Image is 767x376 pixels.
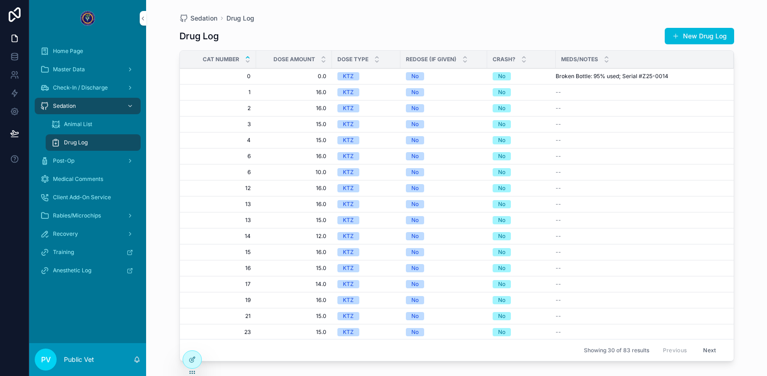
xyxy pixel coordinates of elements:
div: KTZ [343,264,354,272]
a: Post-Op [35,153,141,169]
div: No [411,312,419,320]
span: 3 [191,121,251,128]
a: No [406,104,482,112]
div: KTZ [343,296,354,304]
span: 6 [191,153,251,160]
span: Animal List [64,121,92,128]
a: -- [556,249,723,256]
a: 21 [191,312,251,320]
a: KTZ [337,200,395,208]
a: -- [556,265,723,272]
img: App logo [80,11,95,26]
span: 16.0 [262,105,326,112]
a: 15.0 [262,217,326,224]
a: No [493,328,550,336]
span: Crash? [493,56,515,63]
span: 15.0 [262,137,326,144]
div: KTZ [343,104,354,112]
a: 13 [191,201,251,208]
span: -- [556,233,561,240]
a: Check-In / Discharge [35,79,141,96]
span: Sedation [190,14,217,23]
span: -- [556,281,561,288]
a: KTZ [337,280,395,288]
div: scrollable content [29,37,146,291]
a: No [406,280,482,288]
a: -- [556,312,723,320]
a: No [493,88,550,96]
a: 16 [191,265,251,272]
div: No [411,216,419,224]
a: No [406,216,482,224]
button: New Drug Log [665,28,734,44]
a: 16.0 [262,89,326,96]
a: Broken Bottle: 95% used; Serial #Z25-0014 [556,73,723,80]
a: -- [556,169,723,176]
a: KTZ [337,312,395,320]
div: KTZ [343,248,354,256]
a: 13 [191,217,251,224]
a: -- [556,233,723,240]
div: KTZ [343,184,354,192]
span: Showing 30 of 83 results [584,347,649,354]
span: 16.0 [262,249,326,256]
a: KTZ [337,136,395,144]
span: -- [556,121,561,128]
a: Sedation [179,14,217,23]
div: No [498,136,505,144]
a: 16.0 [262,153,326,160]
a: No [406,184,482,192]
span: 0 [191,73,251,80]
a: Drug Log [226,14,254,23]
div: KTZ [343,88,354,96]
a: No [493,296,550,304]
span: -- [556,249,561,256]
a: No [406,200,482,208]
a: KTZ [337,184,395,192]
span: Broken Bottle: 95% used; Serial #Z25-0014 [556,73,668,80]
div: KTZ [343,328,354,336]
div: KTZ [343,312,354,320]
div: No [498,216,505,224]
span: Training [53,249,74,256]
a: 2 [191,105,251,112]
div: No [498,328,505,336]
div: No [411,248,419,256]
div: No [411,184,419,192]
a: 23 [191,328,251,336]
div: No [411,232,419,240]
div: No [498,152,505,160]
div: No [498,88,505,96]
span: 1 [191,89,251,96]
a: Client Add-On Service [35,189,141,206]
a: No [406,120,482,128]
div: KTZ [343,216,354,224]
a: 14.0 [262,281,326,288]
a: -- [556,201,723,208]
p: Public Vet [64,355,94,364]
a: No [493,232,550,240]
a: 12 [191,185,251,192]
span: Cat Number [203,56,239,63]
div: KTZ [343,200,354,208]
div: No [498,120,505,128]
div: No [411,72,419,80]
a: -- [556,89,723,96]
a: No [406,168,482,176]
div: No [498,104,505,112]
div: No [498,280,505,288]
div: No [411,296,419,304]
a: Animal List [46,116,141,132]
a: No [493,104,550,112]
a: 19 [191,297,251,304]
a: -- [556,297,723,304]
a: No [493,264,550,272]
a: Recovery [35,226,141,242]
a: 15 [191,249,251,256]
